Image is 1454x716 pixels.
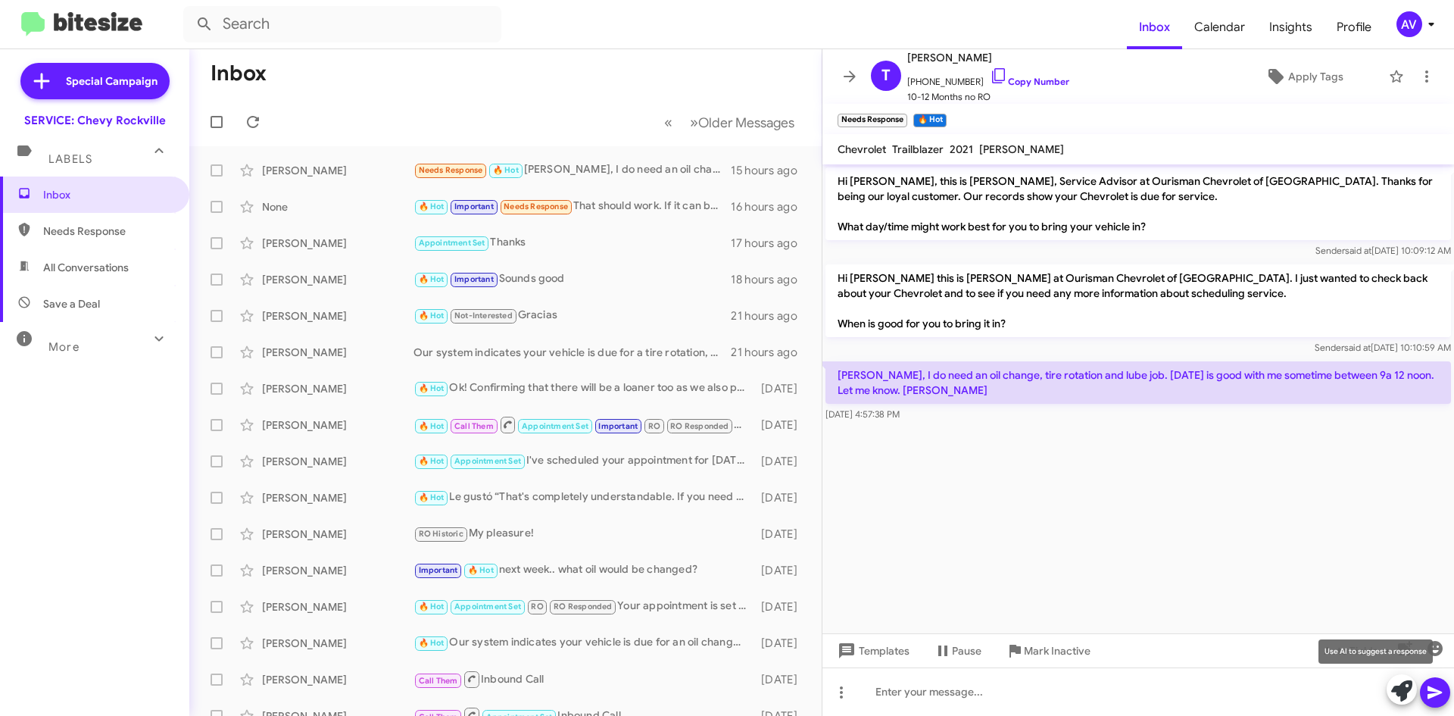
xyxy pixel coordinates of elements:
button: Templates [822,637,922,664]
span: All Conversations [43,260,129,275]
small: 🔥 Hot [913,114,946,127]
span: Appointment Set [419,238,485,248]
span: Pause [952,637,981,664]
div: Our system indicates your vehicle is due for an oil change, tire rotation, and multipoint inspection [413,634,754,652]
p: Hi [PERSON_NAME], this is [PERSON_NAME], Service Advisor at Ourisman Chevrolet of [GEOGRAPHIC_DAT... [825,167,1451,240]
div: [PERSON_NAME] [262,236,413,251]
input: Search [183,6,501,42]
span: Mark Inactive [1024,637,1090,664]
h1: Inbox [211,61,267,86]
span: Important [454,202,494,211]
span: Apply Tags [1288,63,1343,90]
div: [DATE] [754,636,810,651]
div: [PERSON_NAME] [262,527,413,542]
span: [DATE] 4:57:38 PM [825,408,900,420]
span: Appointment Set [522,421,588,431]
a: Special Campaign [20,63,170,99]
span: 🔥 Hot [419,492,445,502]
span: 🔥 Hot [419,311,445,320]
span: [PERSON_NAME] [979,142,1064,156]
span: Templates [835,637,910,664]
small: Needs Response [838,114,907,127]
span: Trailblazer [892,142,944,156]
button: Pause [922,637,994,664]
span: Appointment Set [454,602,521,611]
div: AV [1396,11,1422,37]
div: 21 hours ago [731,345,810,360]
div: [PERSON_NAME] [262,454,413,469]
div: [PERSON_NAME] [262,417,413,433]
div: Use AI to suggest a response [1318,639,1433,664]
a: Calendar [1182,5,1257,49]
span: 🔥 Hot [419,421,445,431]
span: 🔥 Hot [493,165,519,175]
div: Ok! Confirming that there will be a loaner too as we also paid for that! Thanks! [413,380,754,397]
div: 15 hours ago [731,163,810,178]
span: 🔥 Hot [419,202,445,211]
span: Chevrolet [838,142,886,156]
a: Insights [1257,5,1325,49]
div: [PERSON_NAME] [262,672,413,687]
div: 16 hours ago [731,199,810,214]
span: Sender [DATE] 10:10:59 AM [1315,342,1451,353]
span: Save a Deal [43,296,100,311]
span: Important [598,421,638,431]
div: [PERSON_NAME] [262,381,413,396]
button: AV [1384,11,1437,37]
span: RO Responded [554,602,612,611]
span: Sender [DATE] 10:09:12 AM [1315,245,1451,256]
div: [PERSON_NAME] [262,636,413,651]
span: 🔥 Hot [419,638,445,648]
span: 10-12 Months no RO [907,89,1069,105]
div: Gracias [413,307,731,324]
div: Your appointment is set for [DATE] at 8:00 AM. Thank you, and we look forward to seeing you! [413,598,754,615]
a: Copy Number [990,76,1069,87]
span: Call Them [454,421,494,431]
p: Hi [PERSON_NAME] this is [PERSON_NAME] at Ourisman Chevrolet of [GEOGRAPHIC_DATA]. I just wanted ... [825,264,1451,337]
div: 21 hours ago [731,308,810,324]
span: Labels [48,152,92,166]
span: 2021 [950,142,973,156]
div: Sounds good [413,270,731,288]
div: 17 hours ago [731,236,810,251]
a: Profile [1325,5,1384,49]
span: Needs Response [419,165,483,175]
div: [PERSON_NAME] [262,308,413,324]
div: Liked “I guess we will pay it by ear and see what the weather does!” [413,415,754,434]
span: 🔥 Hot [468,565,494,575]
div: next week.. what oil would be changed? [413,561,754,579]
button: Next [681,107,803,138]
span: RO Responded [670,421,729,431]
div: [DATE] [754,490,810,505]
span: [PHONE_NUMBER] [907,67,1069,89]
span: RO [531,602,543,611]
span: Not-Interested [454,311,513,320]
div: [DATE] [754,381,810,396]
span: Needs Response [43,224,172,239]
div: [PERSON_NAME] [262,563,413,578]
button: Mark Inactive [994,637,1103,664]
div: Our system indicates your vehicle is due for a tire rotation, and multipoint inspection [413,345,731,360]
div: [DATE] [754,454,810,469]
div: Inbound Call [413,670,754,689]
div: [PERSON_NAME] [262,272,413,287]
span: 🔥 Hot [419,383,445,393]
div: [PERSON_NAME] [262,490,413,505]
div: Le gustó “That's completely understandable. If you need to schedule an appointment later, feel fr... [413,489,754,506]
span: Important [454,274,494,284]
div: [DATE] [754,672,810,687]
p: [PERSON_NAME], I do need an oil change, tire rotation and lube job. [DATE] is good with me someti... [825,361,1451,404]
div: None [262,199,413,214]
span: RO Historic [419,529,463,539]
span: Important [419,565,458,575]
span: RO [648,421,660,431]
span: Older Messages [698,114,794,131]
button: Apply Tags [1226,63,1381,90]
span: » [690,113,698,132]
div: [DATE] [754,563,810,578]
span: More [48,340,80,354]
button: Previous [655,107,682,138]
div: [PERSON_NAME], I do need an oil change, tire rotation and lube job. [DATE] is good with me someti... [413,161,731,179]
